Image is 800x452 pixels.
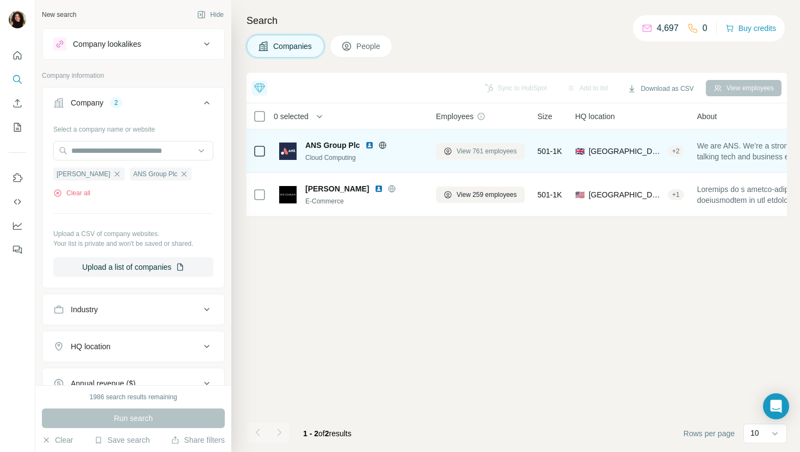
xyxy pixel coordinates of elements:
[750,428,759,438] p: 10
[42,90,224,120] button: Company2
[374,184,383,193] img: LinkedIn logo
[703,22,707,35] p: 0
[365,141,374,150] img: LinkedIn logo
[247,13,787,28] h4: Search
[42,333,224,360] button: HQ location
[9,94,26,113] button: Enrich CSV
[9,216,26,236] button: Dashboard
[42,296,224,323] button: Industry
[457,146,517,156] span: View 761 employees
[305,196,423,206] div: E-Commerce
[279,143,297,160] img: Logo of ANS Group Plc
[697,111,717,122] span: About
[725,21,776,36] button: Buy credits
[71,97,103,108] div: Company
[110,98,122,108] div: 2
[318,429,325,438] span: of
[620,81,701,97] button: Download as CSV
[42,71,225,81] p: Company information
[305,140,360,151] span: ANS Group Plc
[9,240,26,259] button: Feedback
[763,393,789,419] div: Open Intercom Messenger
[71,378,136,389] div: Annual revenue ($)
[42,10,76,20] div: New search
[436,111,473,122] span: Employees
[274,111,309,122] span: 0 selected
[9,168,26,188] button: Use Surfe on LinkedIn
[436,187,525,203] button: View 259 employees
[90,392,177,402] div: 1986 search results remaining
[668,190,684,200] div: + 1
[279,186,297,203] img: Logo of Weissman
[684,428,735,439] span: Rows per page
[657,22,679,35] p: 4,697
[325,429,329,438] span: 2
[133,169,177,179] span: ANS Group Plc
[42,370,224,397] button: Annual revenue ($)
[53,188,90,198] button: Clear all
[457,190,517,200] span: View 259 employees
[53,257,213,277] button: Upload a list of companies
[589,146,663,157] span: [GEOGRAPHIC_DATA], [GEOGRAPHIC_DATA], [GEOGRAPHIC_DATA]
[303,429,352,438] span: results
[356,41,381,52] span: People
[71,341,110,352] div: HQ location
[171,435,225,445] button: Share filters
[9,192,26,212] button: Use Surfe API
[71,304,98,315] div: Industry
[73,39,141,49] div: Company lookalikes
[538,189,562,200] span: 501-1K
[9,117,26,137] button: My lists
[575,111,615,122] span: HQ location
[305,183,369,194] span: [PERSON_NAME]
[668,146,684,156] div: + 2
[53,120,213,134] div: Select a company name or website
[538,146,562,157] span: 501-1K
[53,229,213,239] p: Upload a CSV of company websites.
[9,11,26,28] img: Avatar
[9,46,26,65] button: Quick start
[57,169,110,179] span: [PERSON_NAME]
[273,41,313,52] span: Companies
[189,7,231,23] button: Hide
[94,435,150,445] button: Save search
[538,111,552,122] span: Size
[436,143,525,159] button: View 761 employees
[575,189,584,200] span: 🇺🇸
[9,70,26,89] button: Search
[305,153,423,163] div: Cloud Computing
[53,239,213,249] p: Your list is private and won't be saved or shared.
[589,189,663,200] span: [GEOGRAPHIC_DATA], [US_STATE]
[42,435,73,445] button: Clear
[42,31,224,57] button: Company lookalikes
[303,429,318,438] span: 1 - 2
[575,146,584,157] span: 🇬🇧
